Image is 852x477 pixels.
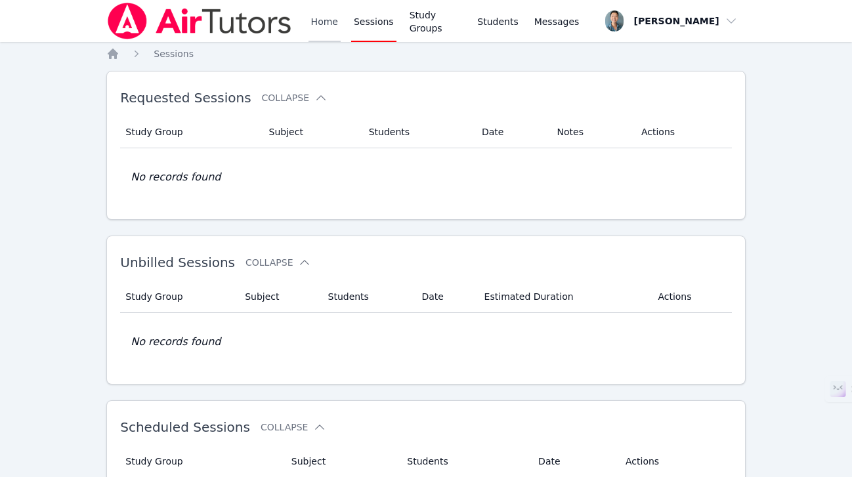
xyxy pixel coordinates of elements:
th: Estimated Duration [477,281,650,313]
td: No records found [120,313,732,371]
th: Actions [633,116,732,148]
span: Scheduled Sessions [120,419,250,435]
th: Actions [650,281,731,313]
img: Air Tutors [106,3,292,39]
th: Subject [237,281,320,313]
th: Study Group [120,281,237,313]
th: Subject [261,116,361,148]
th: Students [320,281,414,313]
td: No records found [120,148,732,206]
span: Unbilled Sessions [120,255,235,270]
span: Messages [534,15,580,28]
a: Sessions [154,47,194,60]
button: Collapse [261,421,326,434]
nav: Breadcrumb [106,47,746,60]
th: Study Group [120,116,261,148]
th: Students [361,116,474,148]
th: Date [474,116,549,148]
th: Date [414,281,477,313]
button: Collapse [262,91,328,104]
button: Collapse [245,256,311,269]
span: Requested Sessions [120,90,251,106]
th: Notes [549,116,633,148]
span: Sessions [154,49,194,59]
